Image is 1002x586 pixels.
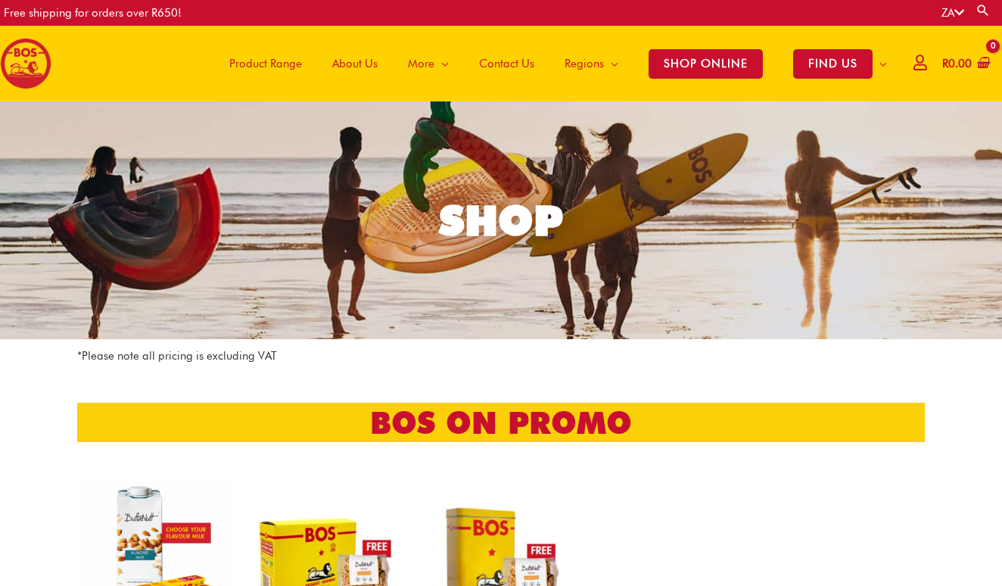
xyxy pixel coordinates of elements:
[941,6,964,20] a: ZA
[565,41,604,86] span: Regions
[77,403,925,442] h2: bos on promo
[214,26,317,101] a: Product Range
[633,26,778,101] a: SHOP ONLINE
[649,49,763,79] span: SHOP ONLINE
[942,57,948,70] span: R
[332,41,378,86] span: About Us
[439,200,563,242] div: SHOP
[464,26,549,101] a: Contact Us
[942,57,972,70] bdi: 0.00
[77,347,925,366] p: *Please note all pricing is excluding VAT
[203,26,902,101] nav: Site Navigation
[939,47,991,81] a: View Shopping Cart, empty
[408,41,434,86] span: More
[976,3,991,17] a: Search button
[549,26,633,101] a: Regions
[479,41,534,86] span: Contact Us
[317,26,393,101] a: About Us
[793,49,873,79] span: FIND US
[393,26,464,101] a: More
[229,41,302,86] span: Product Range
